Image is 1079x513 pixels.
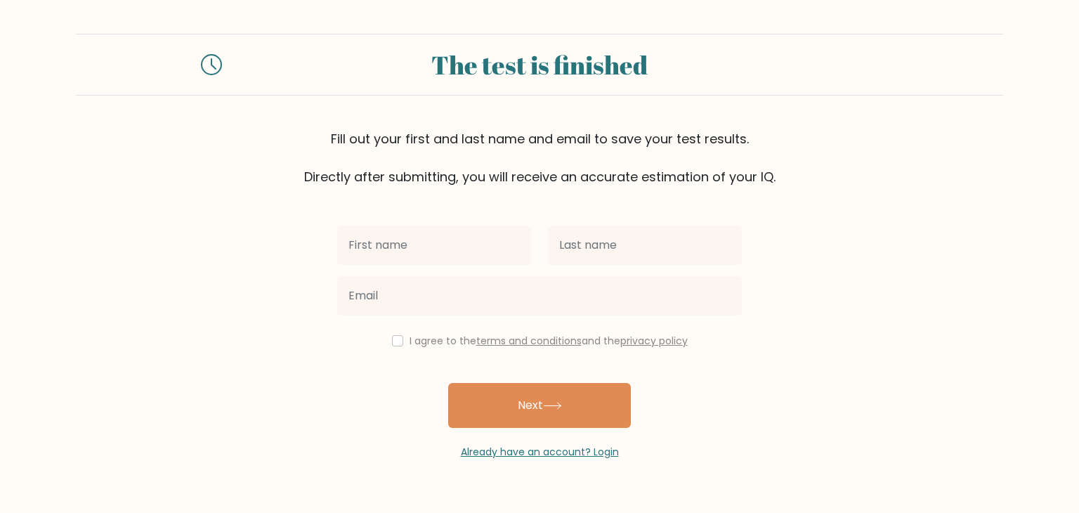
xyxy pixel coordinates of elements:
[476,334,582,348] a: terms and conditions
[620,334,688,348] a: privacy policy
[337,276,742,316] input: Email
[410,334,688,348] label: I agree to the and the
[448,383,631,428] button: Next
[239,46,840,84] div: The test is finished
[76,129,1003,186] div: Fill out your first and last name and email to save your test results. Directly after submitting,...
[337,226,531,265] input: First name
[548,226,742,265] input: Last name
[461,445,619,459] a: Already have an account? Login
